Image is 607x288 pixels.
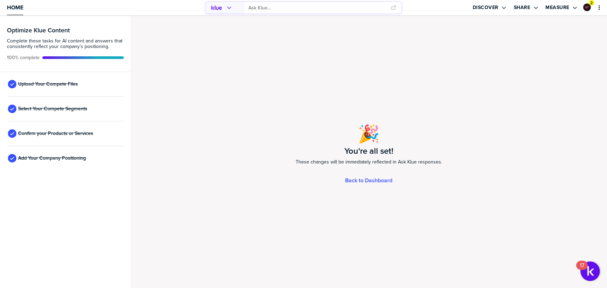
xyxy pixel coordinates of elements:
span: Confirm your Products or Services [18,131,93,136]
h1: You're all set! [344,147,393,155]
span: Active [7,55,40,61]
h3: Optimize Klue Content [7,27,124,33]
img: ee1355cada6433fc92aa15fbfe4afd43-sml.png [584,4,590,10]
button: Open Resource Center, 17 new notifications [581,262,600,281]
span: Add Your Company Positioning [18,155,86,161]
span: These changes will be immediately reflected in Ask Klue responses. [296,158,442,166]
label: Share [514,5,530,11]
a: Back to Dashboard [345,177,393,183]
label: Measure [546,5,570,11]
span: Select Your Compete Segments [18,106,87,112]
span: Home [7,5,23,10]
div: Graham Tutti [583,3,591,11]
div: 17 [580,265,584,274]
input: Ask Klue... [249,2,387,14]
span: Upload Your Compete Files [18,81,78,87]
span: 🎉 [358,121,380,147]
span: Complete these tasks for AI content and answers that consistently reflect your company’s position... [7,38,124,49]
label: Discover [473,5,498,11]
a: Edit Profile [583,3,592,12]
span: 2 [591,0,593,6]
